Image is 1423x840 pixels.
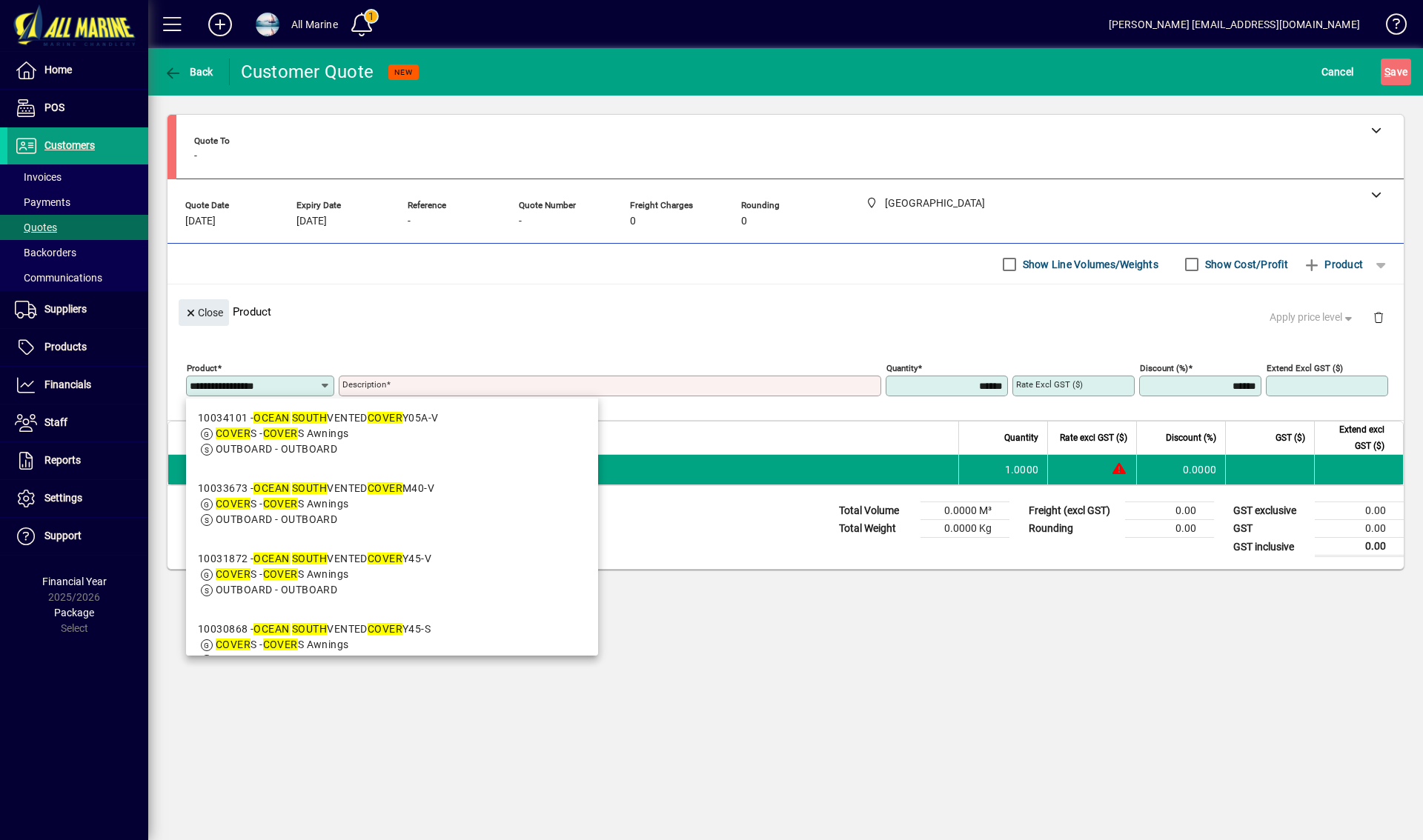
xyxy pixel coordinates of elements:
[408,216,411,227] span: -
[1315,520,1404,538] td: 0.00
[1226,520,1315,538] td: GST
[216,513,337,525] span: OUTBOARD - OUTBOARD
[7,190,148,215] a: Payments
[216,639,251,650] em: COVER
[216,639,349,650] span: S - S Awnings
[1125,520,1214,538] td: 0.00
[1016,379,1083,390] mat-label: Rate excl GST ($)
[44,530,82,541] span: Support
[368,623,402,635] em: COVER
[216,568,349,580] span: S - S Awnings
[292,623,327,635] em: SOUTH
[194,150,197,162] span: -
[216,443,337,455] span: OUTBOARD - OUTBOARD
[832,520,921,538] td: Total Weight
[263,568,298,580] em: COVER
[832,502,921,520] td: Total Volume
[263,498,298,510] em: COVER
[7,518,148,555] a: Support
[7,90,148,127] a: POS
[198,551,431,567] div: 10031872 - VENTED Y45-V
[1384,60,1407,84] span: ave
[185,216,216,227] span: [DATE]
[292,412,327,424] em: SOUTH
[44,64,72,76] span: Home
[167,284,1404,339] div: Product
[244,11,291,38] button: Profile
[1060,430,1127,446] span: Rate excl GST ($)
[7,291,148,328] a: Suppliers
[164,66,213,78] span: Back
[186,469,598,539] mat-option: 10033673 - OCEAN SOUTH VENTED COVER M40-V
[15,272,102,284] span: Communications
[179,299,229,326] button: Close
[253,553,289,564] em: OCEAN
[7,265,148,290] a: Communications
[198,481,434,496] div: 10033673 - VENTED M40-V
[160,59,217,85] button: Back
[15,196,70,208] span: Payments
[1318,59,1358,85] button: Cancel
[741,216,747,227] span: 0
[54,607,94,619] span: Package
[1136,455,1225,484] td: 0.0000
[394,67,413,77] span: NEW
[263,639,298,650] em: COVER
[186,610,598,680] mat-option: 10030868 - OCEAN SOUTH VENTED COVER Y45-S
[7,329,148,366] a: Products
[198,410,439,426] div: 10034101 - VENTED Y05A-V
[253,482,289,494] em: OCEAN
[1202,257,1288,272] label: Show Cost/Profit
[216,584,337,596] span: OUTBOARD - OUTBOARD
[216,568,251,580] em: COVER
[253,412,289,424] em: OCEAN
[1381,59,1411,85] button: Save
[7,215,148,240] a: Quotes
[921,520,1009,538] td: 0.0000 Kg
[368,553,402,564] em: COVER
[1125,502,1214,520] td: 0.00
[148,59,230,85] app-page-header-button: Back
[216,654,337,666] span: OUTBOARD - OUTBOARD
[44,454,81,466] span: Reports
[216,498,251,510] em: COVER
[7,404,148,441] a: Staff
[1324,421,1384,454] span: Extend excl GST ($)
[175,305,233,319] app-page-header-button: Close
[7,240,148,265] a: Backorders
[1226,538,1315,556] td: GST inclusive
[216,498,349,510] span: S - S Awnings
[291,13,338,36] div: All Marine
[216,427,251,439] em: COVER
[198,621,431,637] div: 10030868 - VENTED Y45-S
[368,412,402,424] em: COVER
[44,416,67,428] span: Staff
[368,482,402,494] em: COVER
[342,379,386,390] mat-label: Description
[1109,13,1360,36] div: [PERSON_NAME] [EMAIL_ADDRESS][DOMAIN_NAME]
[42,576,107,587] span: Financial Year
[44,101,64,113] span: POS
[7,367,148,404] a: Financials
[186,539,598,610] mat-option: 10031872 - OCEAN SOUTH VENTED COVER Y45-V
[630,216,636,227] span: 0
[519,216,522,227] span: -
[187,363,217,373] mat-label: Product
[15,221,57,233] span: Quotes
[1004,430,1038,446] span: Quantity
[186,399,598,469] mat-option: 10034101 - OCEAN SOUTH VENTED COVER Y05A-V
[44,303,87,315] span: Suppliers
[921,502,1009,520] td: 0.0000 M³
[1020,257,1158,272] label: Show Line Volumes/Weights
[1315,538,1404,556] td: 0.00
[1005,462,1039,477] span: 1.0000
[7,442,148,479] a: Reports
[296,216,327,227] span: [DATE]
[253,623,289,635] em: OCEAN
[7,480,148,517] a: Settings
[263,427,298,439] em: COVER
[1021,520,1125,538] td: Rounding
[1226,502,1315,520] td: GST exclusive
[44,341,87,353] span: Products
[1267,363,1343,373] mat-label: Extend excl GST ($)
